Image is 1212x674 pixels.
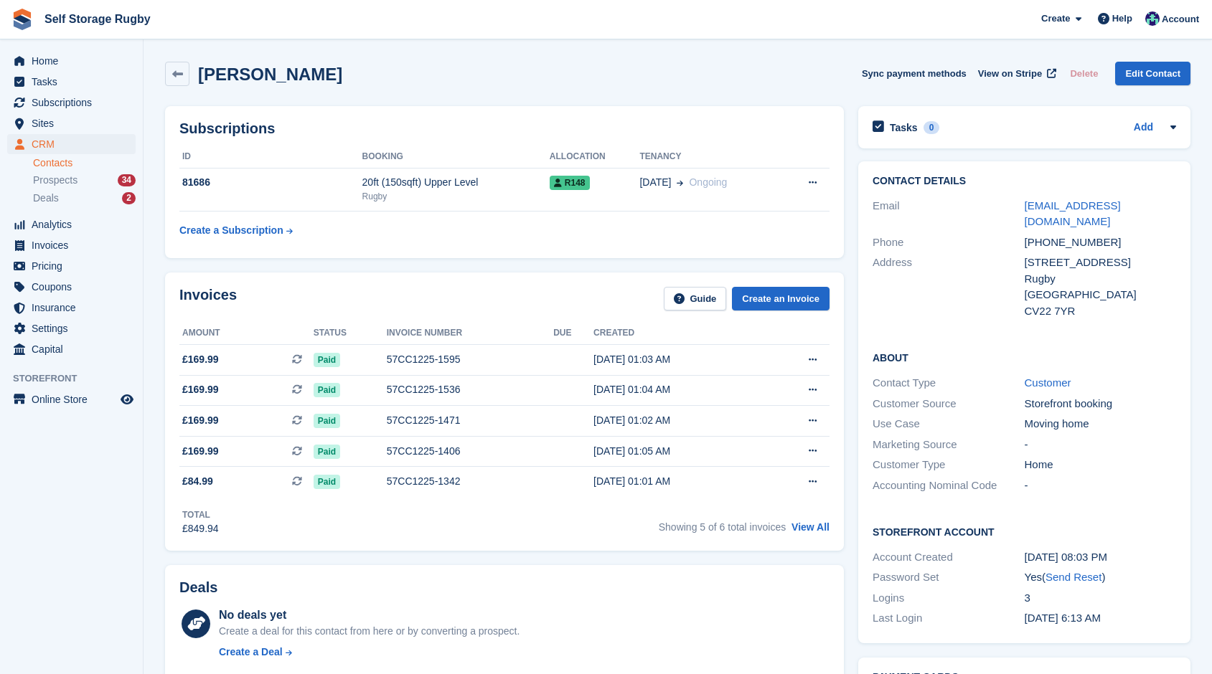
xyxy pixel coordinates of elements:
[314,383,340,397] span: Paid
[32,214,118,234] span: Analytics
[873,569,1025,586] div: Password Set
[33,156,136,170] a: Contacts
[1025,612,1101,624] time: 2025-04-15 05:13:03 UTC
[32,51,118,71] span: Home
[7,339,136,359] a: menu
[362,175,550,190] div: 20ft (150sqft) Upper Level
[593,352,763,367] div: [DATE] 01:03 AM
[118,174,136,186] div: 34
[873,375,1025,391] div: Contact Type
[33,191,136,206] a: Deals 2
[1046,571,1101,583] a: Send Reset
[550,146,640,168] th: Allocation
[219,645,520,660] a: Create a Deal
[1025,549,1177,566] div: [DATE] 08:03 PM
[179,120,830,137] h2: Subscriptions
[1025,590,1177,607] div: 3
[664,287,727,310] a: Guide
[1042,571,1105,583] span: ( )
[1025,478,1177,494] div: -
[32,256,118,276] span: Pricing
[873,396,1025,412] div: Customer Source
[118,391,136,408] a: Preview store
[1112,11,1132,26] span: Help
[32,134,118,154] span: CRM
[1134,120,1153,136] a: Add
[553,322,593,345] th: Due
[972,62,1059,85] a: View on Stripe
[873,176,1176,187] h2: Contact Details
[1025,199,1121,228] a: [EMAIL_ADDRESS][DOMAIN_NAME]
[978,67,1042,81] span: View on Stripe
[314,322,387,345] th: Status
[689,176,727,188] span: Ongoing
[593,382,763,397] div: [DATE] 01:04 AM
[387,382,553,397] div: 57CC1225-1536
[873,255,1025,319] div: Address
[873,416,1025,432] div: Use Case
[7,214,136,234] a: menu
[862,62,967,85] button: Sync payment methods
[32,235,118,255] span: Invoices
[32,72,118,92] span: Tasks
[873,457,1025,473] div: Customer Type
[182,352,219,367] span: £169.99
[7,298,136,318] a: menu
[7,113,136,133] a: menu
[873,198,1025,230] div: Email
[387,322,553,345] th: Invoice number
[387,352,553,367] div: 57CC1225-1595
[659,521,786,533] span: Showing 5 of 6 total invoices
[182,474,213,489] span: £84.99
[314,475,340,489] span: Paid
[179,146,362,168] th: ID
[873,437,1025,453] div: Marketing Source
[33,173,136,188] a: Prospects 34
[1025,271,1177,288] div: Rugby
[1025,303,1177,320] div: CV22 7YR
[7,235,136,255] a: menu
[7,134,136,154] a: menu
[387,474,553,489] div: 57CC1225-1342
[32,92,118,113] span: Subscriptions
[179,175,362,190] div: 81686
[182,413,219,428] span: £169.99
[32,318,118,338] span: Settings
[1025,234,1177,251] div: [PHONE_NUMBER]
[182,444,219,459] span: £169.99
[1025,569,1177,586] div: Yes
[182,382,219,397] span: £169.99
[7,72,136,92] a: menu
[182,521,219,536] div: £849.94
[1145,11,1160,26] img: Chris Palmer
[387,413,553,428] div: 57CC1225-1471
[639,175,671,190] span: [DATE]
[1025,255,1177,271] div: [STREET_ADDRESS]
[314,445,340,459] span: Paid
[179,579,217,596] h2: Deals
[362,190,550,203] div: Rugby
[11,9,33,30] img: stora-icon-8386f47178a22dfd0bd8f6a31ec36ba5ce8667c1dd55bd0f319d3a0aa187defe.svg
[732,287,830,310] a: Create an Invoice
[1162,12,1199,27] span: Account
[39,7,156,31] a: Self Storage Rugby
[639,146,781,168] th: Tenancy
[179,322,314,345] th: Amount
[13,371,143,386] span: Storefront
[791,521,830,533] a: View All
[7,51,136,71] a: menu
[873,549,1025,566] div: Account Created
[890,121,918,134] h2: Tasks
[387,444,553,459] div: 57CC1225-1406
[593,322,763,345] th: Created
[32,389,118,409] span: Online Store
[33,174,77,187] span: Prospects
[314,353,340,367] span: Paid
[1025,396,1177,412] div: Storefront booking
[179,217,293,244] a: Create a Subscription
[219,624,520,639] div: Create a deal for this contact from here or by converting a prospect.
[7,92,136,113] a: menu
[7,318,136,338] a: menu
[32,339,118,359] span: Capital
[7,256,136,276] a: menu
